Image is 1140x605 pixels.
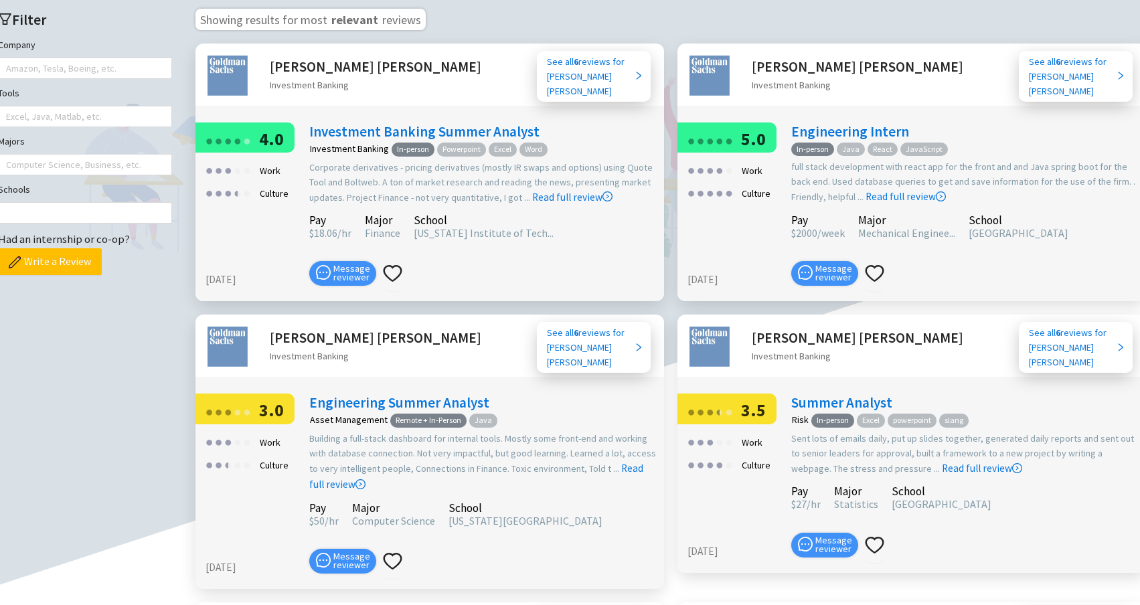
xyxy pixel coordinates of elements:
[208,327,248,367] img: Goldman Sachs
[791,497,807,511] span: 27
[9,256,21,268] img: pencil.png
[1019,51,1133,102] a: See all6reviews for[PERSON_NAME] [PERSON_NAME]
[602,191,613,201] span: right-circle
[725,431,733,452] div: ●
[834,497,878,511] span: Statistics
[206,159,214,180] div: ●
[858,215,955,225] div: Major
[234,130,242,151] div: ●
[687,159,696,180] div: ●
[352,514,435,527] span: Computer Science
[243,182,251,203] div: ●
[449,514,602,527] span: [US_STATE][GEOGRAPHIC_DATA]
[865,535,884,555] span: heart
[687,272,785,288] div: [DATE]
[752,327,963,349] h2: [PERSON_NAME] [PERSON_NAME]
[234,159,242,180] div: ●
[791,143,834,157] span: In-person
[390,414,467,428] span: Remote + In-Person
[752,56,963,78] h2: [PERSON_NAME] [PERSON_NAME]
[791,497,796,511] span: $
[791,215,845,225] div: Pay
[309,431,657,493] div: Building a full-stack dashboard for internal tools. Mostly some front-end and working with databa...
[24,253,91,270] span: Write a Review
[892,487,991,496] div: School
[969,215,1068,225] div: School
[206,272,303,288] div: [DATE]
[697,431,705,452] div: ●
[725,159,733,180] div: ●
[1029,325,1116,369] div: See all reviews for [PERSON_NAME] [PERSON_NAME]
[634,343,643,352] span: right
[716,159,724,180] div: ●
[234,182,242,203] div: ●
[892,497,991,511] span: [GEOGRAPHIC_DATA]
[325,514,339,527] span: /hr
[815,264,852,282] span: Message reviewer
[337,226,351,240] span: /hr
[365,226,400,240] span: Finance
[942,395,1022,474] a: Read full review
[817,226,845,240] span: /week
[215,454,223,474] div: ●
[687,543,785,559] div: [DATE]
[215,401,223,422] div: ●
[437,143,486,157] span: Powerpoint
[414,215,554,225] div: School
[224,431,232,452] div: ●
[224,401,232,422] div: ●
[270,327,481,349] h2: [PERSON_NAME] [PERSON_NAME]
[725,182,733,203] div: ●
[689,56,730,96] img: Goldman Sachs
[309,226,337,240] span: 18.06
[256,159,284,182] div: Work
[206,454,214,474] div: ●
[6,108,9,124] input: Tools
[815,536,852,553] span: Message reviewer
[489,143,517,157] span: Excel
[309,122,540,141] a: Investment Banking Summer Analyst
[310,144,389,153] div: Investment Banking
[634,71,643,80] span: right
[243,159,251,180] div: ●
[807,497,821,511] span: /hr
[738,182,775,205] div: Culture
[259,128,284,150] span: 4.0
[537,322,651,373] a: See all6reviews for[PERSON_NAME] [PERSON_NAME]
[837,143,865,157] span: Java
[208,56,248,96] img: Goldman Sachs
[206,182,214,203] div: ●
[798,265,813,280] span: message
[270,56,481,78] h2: [PERSON_NAME] [PERSON_NAME]
[243,130,251,151] div: ●
[333,552,370,570] span: Message reviewer
[309,514,314,527] span: $
[206,401,214,422] div: ●
[206,130,214,151] div: ●
[1116,71,1125,80] span: right
[791,159,1139,205] div: full stack development with react app for the front and and Java spring boot for the back end. Us...
[834,487,878,496] div: Major
[741,399,766,421] span: 3.5
[234,454,242,474] div: ●
[259,399,284,421] span: 3.0
[725,130,733,151] div: ●
[215,431,223,452] div: ●
[687,130,696,151] div: ●
[738,431,766,454] div: Work
[215,159,223,180] div: ●
[215,130,223,151] div: ●
[519,143,548,157] span: Word
[224,454,228,474] div: ●
[224,454,232,474] div: ●
[716,182,724,203] div: ●
[1116,343,1125,352] span: right
[791,431,1139,477] div: Sent lots of emails daily, put up slides together, generated daily reports and sent out to senior...
[414,226,554,240] span: [US_STATE] Institute of Tech...
[792,415,809,424] div: Risk
[716,454,724,474] div: ●
[716,130,724,151] div: ●
[791,394,892,412] a: Summer Analyst
[791,122,909,141] a: Engineering Intern
[243,431,251,452] div: ●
